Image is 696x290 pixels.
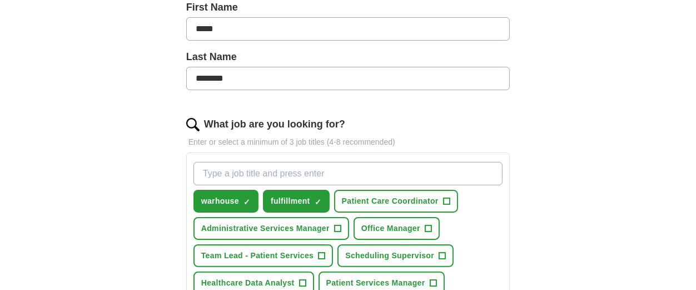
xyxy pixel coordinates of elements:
[334,190,458,213] button: Patient Care Coordinator
[186,50,510,65] label: Last Name
[204,117,345,132] label: What job are you looking for?
[193,162,503,185] input: Type a job title and press enter
[243,198,250,207] span: ✓
[201,195,239,207] span: warhouse
[361,223,420,234] span: Office Manager
[201,250,314,262] span: Team Lead - Patient Services
[186,118,200,131] img: search.png
[186,136,510,148] p: Enter or select a minimum of 3 job titles (4-8 recommended)
[271,195,310,207] span: fulfillment
[342,195,439,207] span: Patient Care Coordinator
[337,244,454,267] button: Scheduling Supervisor
[315,198,321,207] span: ✓
[193,190,258,213] button: warhouse✓
[193,244,334,267] button: Team Lead - Patient Services
[201,277,295,289] span: Healthcare Data Analyst
[354,217,440,240] button: Office Manager
[201,223,330,234] span: Administrative Services Manager
[345,250,434,262] span: Scheduling Supervisor
[193,217,349,240] button: Administrative Services Manager
[326,277,425,289] span: Patient Services Manager
[263,190,330,213] button: fulfillment✓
